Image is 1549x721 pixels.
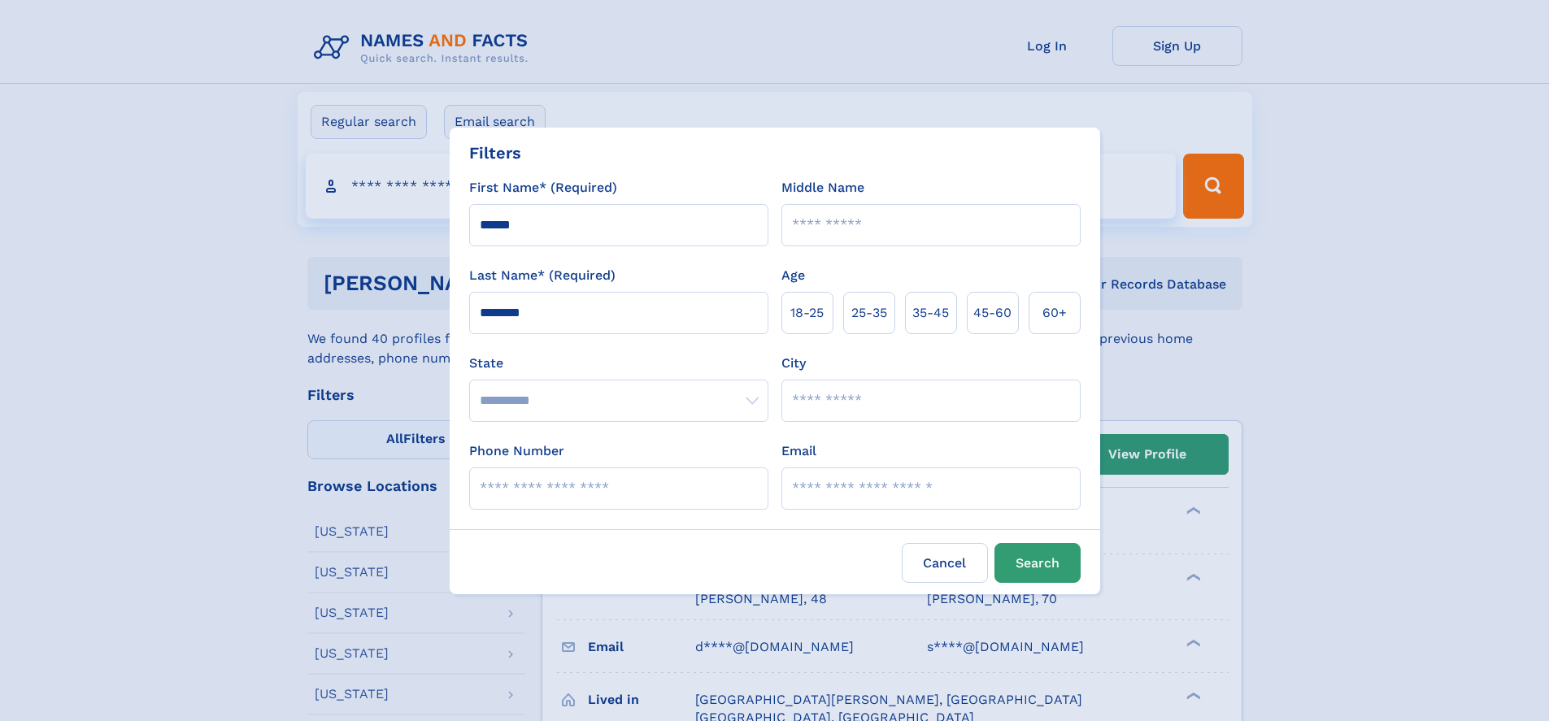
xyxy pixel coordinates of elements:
label: State [469,354,768,373]
span: 35‑45 [912,303,949,323]
span: 25‑35 [851,303,887,323]
button: Search [994,543,1081,583]
span: 45‑60 [973,303,1012,323]
label: Last Name* (Required) [469,266,616,285]
label: First Name* (Required) [469,178,617,198]
label: City [781,354,806,373]
label: Age [781,266,805,285]
label: Cancel [902,543,988,583]
label: Email [781,441,816,461]
label: Phone Number [469,441,564,461]
span: 18‑25 [790,303,824,323]
div: Filters [469,141,521,165]
label: Middle Name [781,178,864,198]
span: 60+ [1042,303,1067,323]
